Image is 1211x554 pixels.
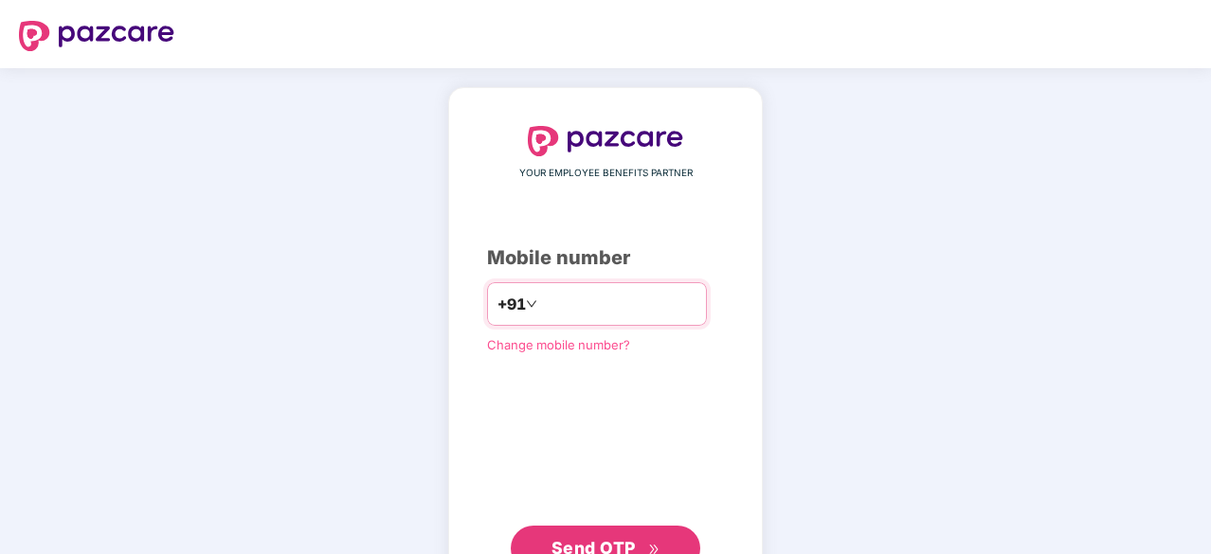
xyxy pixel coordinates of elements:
a: Change mobile number? [487,337,630,352]
img: logo [528,126,683,156]
span: YOUR EMPLOYEE BENEFITS PARTNER [519,166,693,181]
div: Mobile number [487,243,724,273]
span: +91 [497,293,526,316]
span: down [526,298,537,310]
img: logo [19,21,174,51]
